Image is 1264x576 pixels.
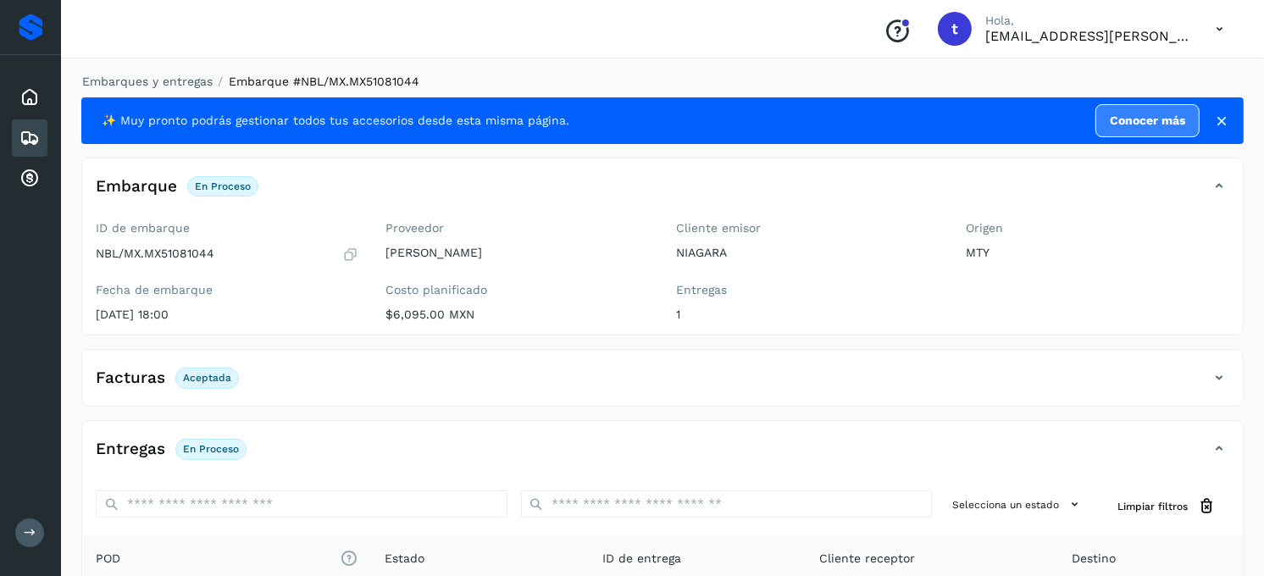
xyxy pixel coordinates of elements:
[96,283,359,297] label: Fecha de embarque
[96,221,359,235] label: ID de embarque
[967,221,1230,235] label: Origen
[96,246,214,261] p: NBL/MX.MX51081044
[12,119,47,157] div: Embarques
[81,73,1244,91] nav: breadcrumb
[12,79,47,116] div: Inicio
[945,490,1090,518] button: Selecciona un estado
[602,550,681,568] span: ID de entrega
[82,172,1243,214] div: EmbarqueEn proceso
[12,160,47,197] div: Cuentas por cobrar
[676,221,940,235] label: Cliente emisor
[195,180,251,192] p: En proceso
[386,283,650,297] label: Costo planificado
[96,307,359,322] p: [DATE] 18:00
[96,550,358,568] span: POD
[96,368,165,388] h4: Facturas
[82,75,213,88] a: Embarques y entregas
[229,75,419,88] span: Embarque #NBL/MX.MX51081044
[385,550,424,568] span: Estado
[1072,550,1116,568] span: Destino
[985,28,1189,44] p: transportes.lg.lozano@gmail.com
[102,112,569,130] span: ✨ Muy pronto podrás gestionar todos tus accesorios desde esta misma página.
[386,246,650,260] p: [PERSON_NAME]
[1104,490,1229,522] button: Limpiar filtros
[386,307,650,322] p: $6,095.00 MXN
[96,440,165,459] h4: Entregas
[1117,499,1188,514] span: Limpiar filtros
[676,246,940,260] p: NIAGARA
[386,221,650,235] label: Proveedor
[985,14,1189,28] p: Hola,
[96,177,177,197] h4: Embarque
[967,246,1230,260] p: MTY
[82,435,1243,477] div: EntregasEn proceso
[676,307,940,322] p: 1
[183,372,231,384] p: Aceptada
[1095,104,1200,137] a: Conocer más
[676,283,940,297] label: Entregas
[82,363,1243,406] div: FacturasAceptada
[819,550,915,568] span: Cliente receptor
[183,443,239,455] p: En proceso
